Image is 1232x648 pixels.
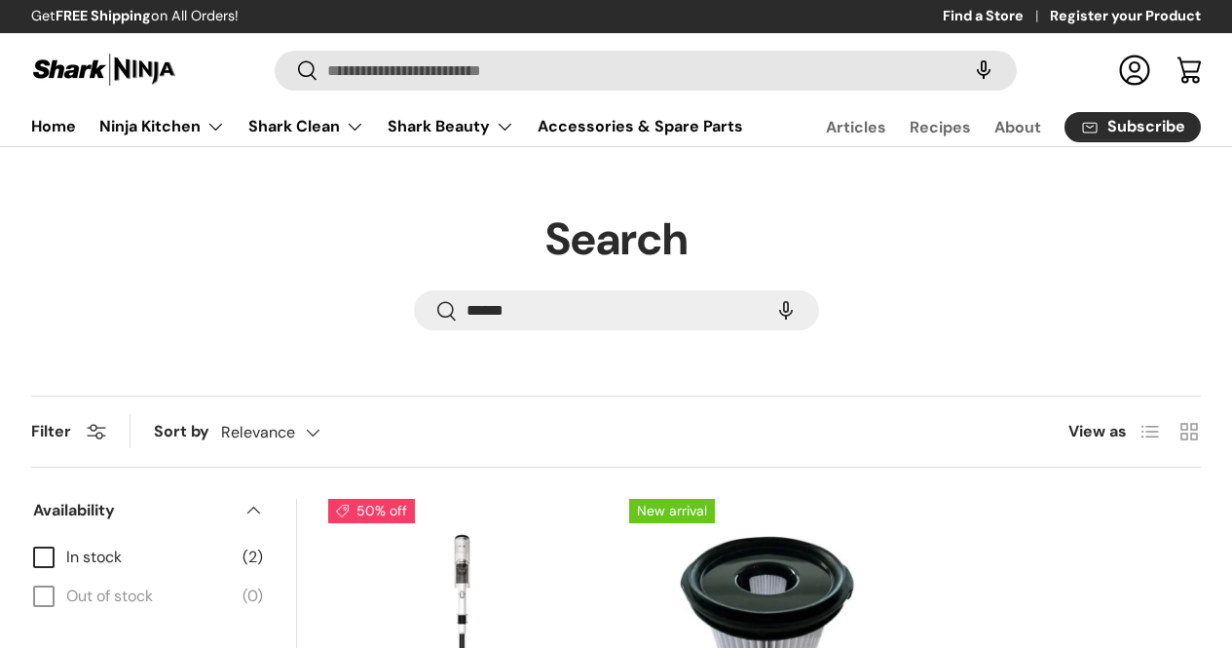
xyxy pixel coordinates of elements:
[31,421,71,441] span: Filter
[328,499,415,523] span: 50% off
[910,108,971,146] a: Recipes
[33,499,232,522] span: Availability
[31,6,239,27] p: Get on All Orders!
[56,7,151,24] strong: FREE Shipping
[31,421,106,441] button: Filter
[33,476,263,546] summary: Availability
[248,107,364,146] a: Shark Clean
[538,107,743,145] a: Accessories & Spare Parts
[376,107,526,146] summary: Shark Beauty
[1064,112,1201,142] a: Subscribe
[388,107,514,146] a: Shark Beauty
[88,107,237,146] summary: Ninja Kitchen
[629,499,715,523] span: New arrival
[952,49,1015,92] speech-search-button: Search by voice
[31,107,76,145] a: Home
[1107,119,1185,134] span: Subscribe
[154,420,221,443] label: Sort by
[31,107,743,146] nav: Primary
[237,107,376,146] summary: Shark Clean
[1068,420,1127,443] span: View as
[221,415,359,449] button: Relevance
[66,546,231,569] span: In stock
[99,107,225,146] a: Ninja Kitchen
[826,108,886,146] a: Articles
[221,423,295,441] span: Relevance
[243,585,263,608] span: (0)
[755,289,817,332] speech-search-button: Search by voice
[66,585,231,608] span: Out of stock
[1050,6,1201,27] a: Register your Product
[994,108,1041,146] a: About
[943,6,1050,27] a: Find a Store
[779,107,1201,146] nav: Secondary
[31,51,177,89] img: Shark Ninja Philippines
[31,211,1201,268] h1: Search
[243,546,263,569] span: (2)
